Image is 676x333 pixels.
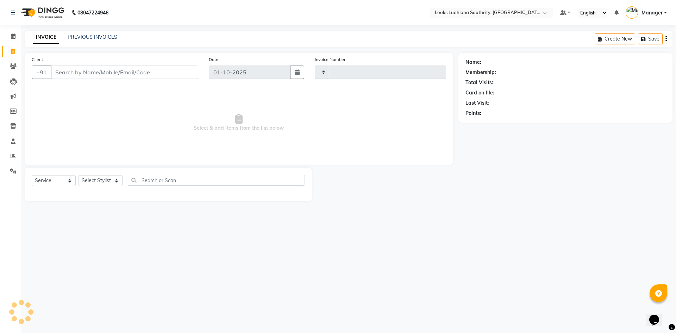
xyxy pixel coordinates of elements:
button: Create New [595,33,635,44]
img: logo [18,3,66,23]
label: Client [32,56,43,63]
iframe: chat widget [646,305,669,326]
input: Search or Scan [128,175,305,186]
div: Points: [465,110,481,117]
img: Manager [626,6,638,19]
label: Date [209,56,218,63]
div: Membership: [465,69,496,76]
div: Total Visits: [465,79,493,86]
div: Card on file: [465,89,494,97]
label: Invoice Number [315,56,345,63]
span: Select & add items from the list below [32,87,446,158]
a: PREVIOUS INVOICES [68,34,117,40]
div: Name: [465,58,481,66]
div: Last Visit: [465,99,489,107]
input: Search by Name/Mobile/Email/Code [51,66,198,79]
span: Manager [641,9,663,17]
a: INVOICE [33,31,59,44]
b: 08047224946 [77,3,108,23]
button: Save [638,33,663,44]
button: +91 [32,66,51,79]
